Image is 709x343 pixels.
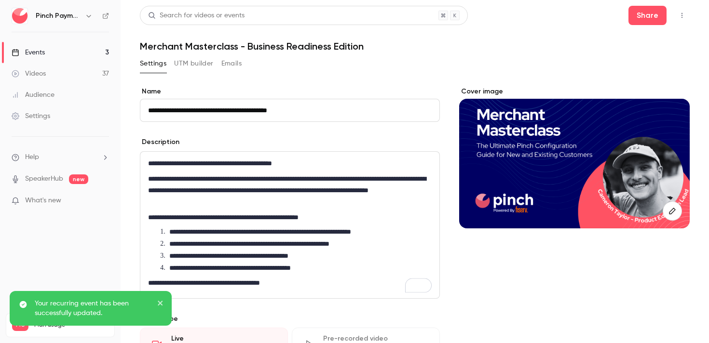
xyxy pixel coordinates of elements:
[12,48,45,57] div: Events
[12,111,50,121] div: Settings
[25,174,63,184] a: SpeakerHub
[140,152,439,298] div: editor
[140,152,439,298] div: To enrich screen reader interactions, please activate Accessibility in Grammarly extension settings
[25,152,39,162] span: Help
[25,196,61,206] span: What's new
[12,8,27,24] img: Pinch Payments
[140,56,166,71] button: Settings
[140,87,440,96] label: Name
[12,152,109,162] li: help-dropdown-opener
[36,11,81,21] h6: Pinch Payments
[459,87,690,96] label: Cover image
[12,69,46,79] div: Videos
[97,197,109,205] iframe: Noticeable Trigger
[140,314,440,324] p: Event type
[148,11,245,21] div: Search for videos or events
[221,56,242,71] button: Emails
[140,151,440,299] section: description
[628,6,667,25] button: Share
[174,56,213,71] button: UTM builder
[35,299,150,318] p: Your recurring event has been successfully updated.
[140,40,690,52] h1: Merchant Masterclass - Business Readiness Edition
[69,174,88,184] span: new
[12,90,55,100] div: Audience
[157,299,164,310] button: close
[140,137,179,147] label: Description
